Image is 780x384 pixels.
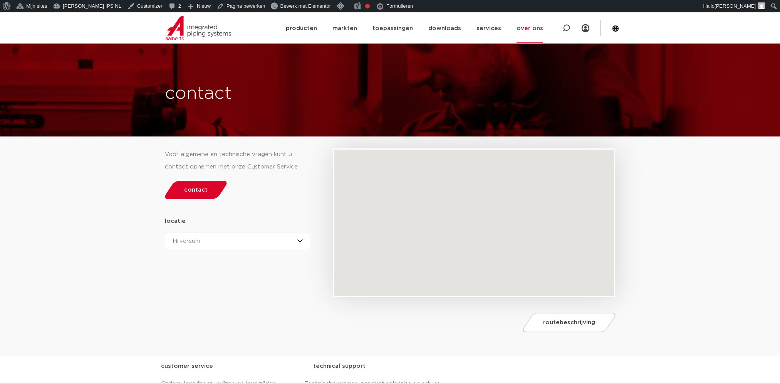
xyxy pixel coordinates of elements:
a: contact [163,181,229,199]
nav: Menu [286,13,543,43]
span: [PERSON_NAME] [715,3,756,9]
strong: locatie [165,218,186,224]
a: producten [286,13,317,43]
a: toepassingen [372,13,413,43]
a: markten [332,13,357,43]
a: routebeschrijving [521,313,618,332]
span: routebeschrijving [543,320,595,325]
a: services [476,13,501,43]
strong: customer service technical support [161,363,366,369]
a: downloads [428,13,461,43]
span: Hilversum [173,238,200,244]
a: over ons [517,13,543,43]
span: contact [184,187,208,193]
span: Bewerk met Elementor [280,3,331,9]
nav: Menu [582,12,589,44]
div: Voor algemene en technische vragen kunt u contact opnemen met onze Customer Service [165,148,310,173]
h1: contact [165,81,418,106]
div: Focus keyphrase niet ingevuld [365,4,370,8]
